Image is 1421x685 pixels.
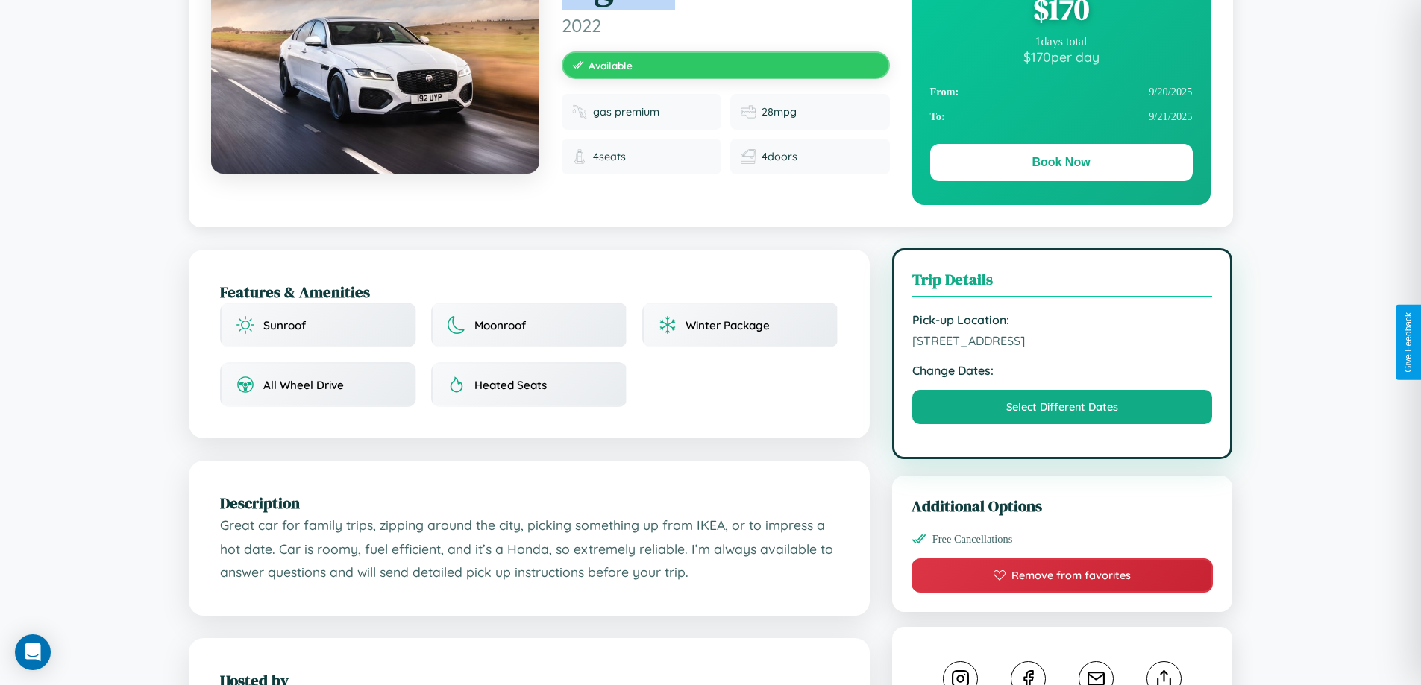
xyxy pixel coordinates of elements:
button: Book Now [930,144,1193,181]
span: Winter Package [686,318,770,332]
span: Available [589,59,633,72]
div: $ 170 per day [930,48,1193,65]
span: 4 seats [593,150,626,163]
h2: Description [220,492,838,514]
h2: Features & Amenities [220,281,838,303]
img: Doors [741,149,756,164]
div: Give Feedback [1403,312,1414,373]
div: 1 days total [930,35,1193,48]
span: All Wheel Drive [263,378,344,392]
div: 9 / 21 / 2025 [930,104,1193,129]
strong: From: [930,86,959,98]
span: Moonroof [474,318,526,332]
span: gas premium [593,105,659,119]
button: Select Different Dates [912,390,1213,424]
div: Open Intercom Messenger [15,634,51,670]
img: Fuel efficiency [741,104,756,119]
button: Remove from favorites [912,558,1214,593]
strong: To: [930,110,945,123]
span: 4 doors [762,150,797,163]
h3: Trip Details [912,268,1213,297]
span: Sunroof [263,318,306,332]
span: [STREET_ADDRESS] [912,333,1213,348]
img: Fuel type [572,104,587,119]
p: Great car for family trips, zipping around the city, picking something up from IKEA, or to impres... [220,514,838,584]
span: 28 mpg [762,105,797,119]
div: 9 / 20 / 2025 [930,80,1193,104]
strong: Pick-up Location: [912,312,1213,327]
span: Free Cancellations [932,533,1013,546]
strong: Change Dates: [912,363,1213,378]
h3: Additional Options [912,495,1214,517]
img: Seats [572,149,587,164]
span: 2022 [562,14,890,37]
span: Heated Seats [474,378,547,392]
